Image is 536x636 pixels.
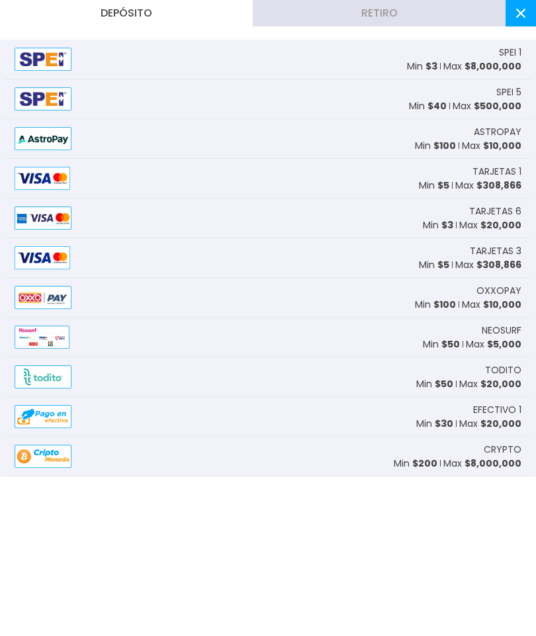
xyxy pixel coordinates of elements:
span: $ 3 [441,218,453,232]
span: $ 200 [412,457,437,470]
img: Alipay [15,127,71,150]
span: NEOSURF [482,324,521,338]
span: SPEI 5 [496,85,521,99]
p: Min [419,258,449,272]
p: Min [416,377,453,391]
p: Deportes [251,621,284,631]
p: Max [459,417,521,431]
a: favoritos [112,602,216,631]
img: Alipay [15,365,71,388]
p: Casino [359,621,385,631]
span: $ 10,000 [483,298,521,311]
p: INVITA [49,621,71,631]
p: Min [423,338,460,351]
img: Alipay [15,206,71,230]
p: Max [455,179,521,193]
span: $ 10,000 [483,139,521,152]
span: $ 1,032.56 [446,46,492,62]
span: TARJETAS 6 [469,204,521,218]
span: $ 5 [437,258,449,271]
div: 3 [523,45,531,54]
span: $ 3 [425,60,437,73]
span: $ 308,866 [476,179,521,192]
a: Deportes [216,602,320,631]
p: Max [455,258,521,272]
p: Max [443,457,521,471]
img: App Logo [17,8,44,34]
span: $ 308,866 [476,258,521,271]
p: Max [459,218,521,232]
span: $ 30 [435,417,453,430]
span: $ 100 [433,139,456,152]
img: Alipay [15,87,71,111]
span: TARJETAS 1 [472,165,521,179]
span: TODITO [485,363,521,377]
p: Rápido, divertido y confiable FUN88 [48,23,170,30]
span: ASTROPAY [474,125,521,139]
span: $ 50 [441,338,460,351]
span: $ 5 [437,179,449,192]
p: Min [416,417,453,431]
img: Alipay [15,445,71,468]
p: Max [462,298,521,312]
span: $ 8,000,000 [465,60,521,73]
span: $ 100 [433,298,456,311]
span: OXXOPAY [476,284,521,298]
a: Casino [320,602,424,631]
img: Alipay [15,286,71,309]
p: Max [443,60,521,73]
img: hide [461,603,477,619]
span: TARJETAS 3 [470,244,521,258]
img: Alipay [15,405,71,428]
p: Min [423,218,453,232]
button: Join telegram [495,518,528,553]
a: 3 [511,45,528,64]
button: Join telegram channel [495,480,528,515]
img: Company Logo [34,48,85,60]
p: Min [407,60,437,73]
span: $ 20,000 [480,417,521,430]
span: $ 5,000 [487,338,521,351]
p: Max [466,338,521,351]
button: Contact customer service [495,555,528,590]
p: Min [415,298,456,312]
p: Min [415,139,456,153]
p: Max [453,99,521,113]
span: $ 8,000,000 [465,457,521,470]
p: Min [409,99,447,113]
span: EFECTIVO 1 [473,403,521,417]
span: $ 20,000 [480,218,521,232]
img: Alipay [15,246,70,269]
a: INVITA [8,602,112,631]
span: SPEI 1 [499,46,521,60]
p: Max [462,139,521,153]
img: Alipay [15,167,70,190]
span: $ 50 [435,377,453,390]
p: EXPANDIR [453,621,485,631]
p: Min [394,457,437,471]
span: $ 20,000 [480,377,521,390]
img: Alipay [15,326,69,349]
p: Max [459,377,521,391]
p: Min [419,179,449,193]
span: CRYPTO [484,443,521,457]
span: $ 500,000 [474,99,521,113]
p: ¡Descarga la app de FUN88 ahora! [48,13,170,23]
span: $ 40 [427,99,447,113]
p: favoritos [146,621,182,631]
img: Alipay [15,48,71,71]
